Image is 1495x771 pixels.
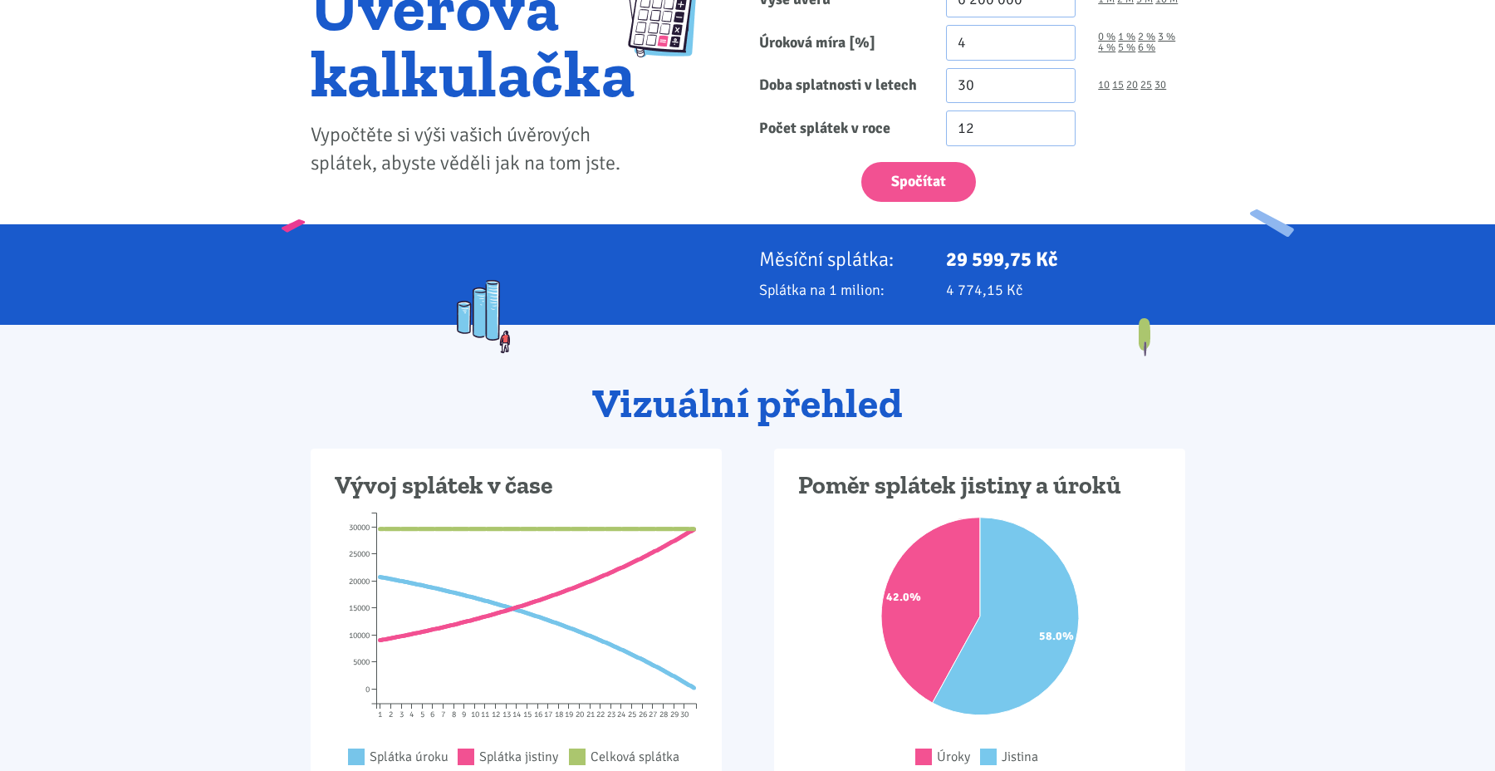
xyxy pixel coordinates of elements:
tspan: 18 [554,710,562,719]
tspan: 22 [596,710,604,719]
tspan: 10 [470,710,478,719]
tspan: 20 [575,710,583,719]
tspan: 20000 [348,577,369,587]
tspan: 9 [462,710,466,719]
p: 4 774,15 Kč [946,278,1185,302]
tspan: 10000 [348,631,369,641]
tspan: 27 [648,710,656,719]
tspan: 2 [389,710,393,719]
tspan: 15 [522,710,531,719]
tspan: 8 [452,710,456,719]
p: Měsíční splátka: [759,248,924,271]
label: Počet splátek v roce [747,110,934,146]
a: 30 [1154,80,1166,91]
tspan: 5000 [352,657,369,667]
tspan: 25000 [348,549,369,559]
a: 3 % [1158,32,1175,42]
tspan: 0 [365,685,369,695]
label: Doba splatnosti v letech [747,68,934,104]
tspan: 23 [606,710,615,719]
a: 4 % [1098,42,1115,53]
h2: Vizuální přehled [311,381,1185,426]
tspan: 11 [480,710,488,719]
a: 20 [1126,80,1138,91]
tspan: 5 [420,710,424,719]
h3: Poměr splátek jistiny a úroků [798,470,1161,502]
tspan: 30 [679,710,688,719]
p: Splátka na 1 milion: [759,278,924,302]
h3: Vývoj splátek v čase [335,470,698,502]
tspan: 14 [512,710,520,719]
tspan: 15000 [348,603,369,613]
p: 29 599,75 Kč [946,248,1185,271]
tspan: 24 [616,710,625,719]
tspan: 6 [430,710,434,719]
tspan: 17 [543,710,551,719]
tspan: 21 [586,710,594,719]
a: 1 % [1118,32,1135,42]
tspan: 3 [399,710,404,719]
a: 6 % [1138,42,1155,53]
a: 2 % [1138,32,1155,42]
tspan: 25 [627,710,635,719]
tspan: 26 [638,710,646,719]
tspan: 16 [533,710,542,719]
tspan: 28 [659,710,667,719]
a: 15 [1112,80,1124,91]
label: Úroková míra [%] [747,25,934,61]
tspan: 30000 [348,523,369,533]
tspan: 12 [491,710,499,719]
a: 0 % [1098,32,1115,42]
tspan: 4 [409,710,414,719]
tspan: 13 [502,710,510,719]
p: Vypočtěte si výši vašich úvěrových splátek, abyste věděli jak na tom jste. [311,121,635,178]
tspan: 7 [441,710,445,719]
a: 25 [1140,80,1152,91]
a: 5 % [1118,42,1135,53]
a: 10 [1098,80,1110,91]
button: Spočítat [861,162,976,203]
tspan: 29 [669,710,678,719]
tspan: 1 [378,710,382,719]
tspan: 19 [564,710,572,719]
